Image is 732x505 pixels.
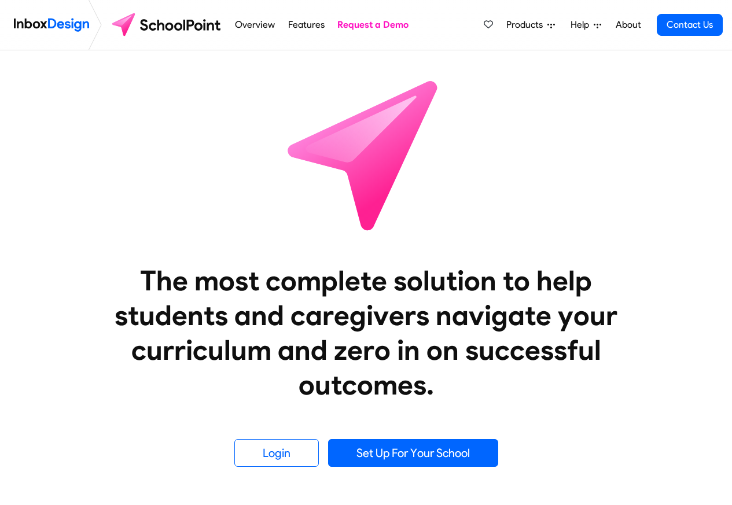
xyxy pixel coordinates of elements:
[262,50,470,259] img: icon_schoolpoint.svg
[334,13,412,36] a: Request a Demo
[612,13,644,36] a: About
[502,13,560,36] a: Products
[566,13,606,36] a: Help
[106,11,229,39] img: schoolpoint logo
[232,13,278,36] a: Overview
[234,439,319,467] a: Login
[285,13,328,36] a: Features
[571,18,594,32] span: Help
[506,18,547,32] span: Products
[657,14,723,36] a: Contact Us
[91,263,641,402] heading: The most complete solution to help students and caregivers navigate your curriculum and zero in o...
[328,439,498,467] a: Set Up For Your School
